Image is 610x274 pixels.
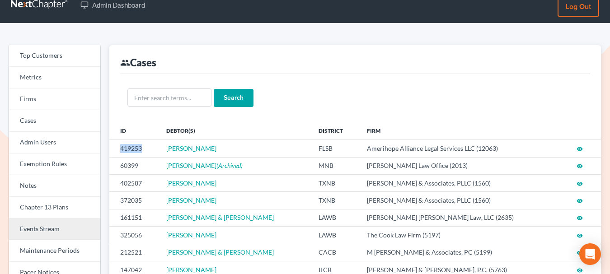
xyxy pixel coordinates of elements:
a: Cases [9,110,100,132]
a: [PERSON_NAME] & [PERSON_NAME] [166,214,274,221]
a: [PERSON_NAME] & [PERSON_NAME] [166,248,274,256]
a: visibility [577,162,583,169]
em: (Archived) [216,162,243,169]
td: 419253 [109,140,159,157]
i: visibility [577,267,583,274]
a: Exemption Rules [9,153,100,175]
div: Cases [120,56,156,69]
input: Search [214,89,253,107]
a: [PERSON_NAME] [166,144,216,152]
a: Events Stream [9,218,100,240]
th: Firm [360,121,561,139]
td: 325056 [109,227,159,244]
td: 161151 [109,209,159,226]
i: visibility [577,181,583,187]
td: 212521 [109,244,159,261]
td: [PERSON_NAME] Law Office (2013) [360,157,561,174]
i: visibility [577,215,583,221]
i: group [120,58,130,68]
a: Firms [9,88,100,110]
th: Debtor(s) [159,121,311,139]
td: TXNB [311,192,360,209]
td: [PERSON_NAME] & Associates, PLLC (1560) [360,192,561,209]
td: FLSB [311,140,360,157]
a: Metrics [9,67,100,88]
a: visibility [577,248,583,256]
input: Enter search terms... [127,88,211,107]
a: [PERSON_NAME](Archived) [166,162,243,169]
td: TXNB [311,174,360,191]
a: visibility [577,144,583,152]
td: [PERSON_NAME] & Associates, PLLC (1560) [360,174,561,191]
td: 60399 [109,157,159,174]
a: Chapter 13 Plans [9,197,100,218]
div: Open Intercom Messenger [579,243,601,265]
i: visibility [577,232,583,239]
th: ID [109,121,159,139]
i: visibility [577,146,583,152]
td: MNB [311,157,360,174]
td: 402587 [109,174,159,191]
a: Top Customers [9,45,100,67]
i: visibility [577,198,583,204]
a: [PERSON_NAME] [166,196,216,204]
a: visibility [577,214,583,221]
i: visibility [577,250,583,256]
td: M [PERSON_NAME] & Associates, PC (5199) [360,244,561,261]
span: [PERSON_NAME] [166,162,216,169]
a: Admin Users [9,132,100,153]
a: visibility [577,231,583,239]
a: [PERSON_NAME] [166,179,216,187]
th: District [311,121,360,139]
a: visibility [577,179,583,187]
a: Notes [9,175,100,197]
td: [PERSON_NAME] [PERSON_NAME] Law, LLC (2635) [360,209,561,226]
td: 372035 [109,192,159,209]
a: [PERSON_NAME] [166,231,216,239]
a: Maintenance Periods [9,240,100,262]
td: Amerihope Alliance Legal Services LLC (12063) [360,140,561,157]
td: LAWB [311,227,360,244]
a: visibility [577,266,583,274]
td: LAWB [311,209,360,226]
td: The Cook Law Firm (5197) [360,227,561,244]
i: visibility [577,163,583,169]
a: [PERSON_NAME] [166,266,216,274]
a: visibility [577,196,583,204]
td: CACB [311,244,360,261]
